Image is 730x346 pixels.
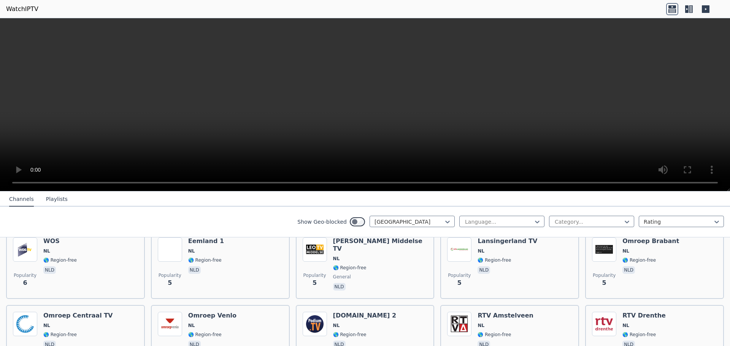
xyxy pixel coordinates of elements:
[303,237,327,262] img: LEO Middelse TV
[333,274,351,280] span: general
[478,257,511,263] span: 🌎 Region-free
[188,266,201,274] p: nld
[593,272,616,278] span: Popularity
[188,322,195,329] span: NL
[188,257,222,263] span: 🌎 Region-free
[333,237,428,253] h6: [PERSON_NAME] Middelse TV
[43,322,50,329] span: NL
[592,237,616,262] img: Omroep Brabant
[333,332,367,338] span: 🌎 Region-free
[622,332,656,338] span: 🌎 Region-free
[43,257,77,263] span: 🌎 Region-free
[622,312,666,319] h6: RTV Drenthe
[13,237,37,262] img: WOS
[43,312,113,319] h6: Omroep Centraal TV
[43,266,56,274] p: nld
[478,322,484,329] span: NL
[622,257,656,263] span: 🌎 Region-free
[23,278,27,288] span: 6
[333,283,346,291] p: nld
[447,312,471,336] img: RTV Amstelveen
[188,237,224,245] h6: Eemland 1
[188,312,236,319] h6: Omroep Venlo
[478,237,537,245] h6: Lansingerland TV
[297,218,347,226] label: Show Geo-blocked
[303,312,327,336] img: Podium.TV 2
[478,248,484,254] span: NL
[333,322,340,329] span: NL
[333,312,396,319] h6: [DOMAIN_NAME] 2
[158,237,182,262] img: Eemland 1
[448,272,471,278] span: Popularity
[622,237,679,245] h6: Omroep Brabant
[447,237,471,262] img: Lansingerland TV
[6,5,38,14] a: WatchIPTV
[46,192,68,207] button: Playlists
[13,312,37,336] img: Omroep Centraal TV
[188,332,222,338] span: 🌎 Region-free
[478,312,533,319] h6: RTV Amstelveen
[622,266,635,274] p: nld
[622,248,629,254] span: NL
[188,248,195,254] span: NL
[602,278,606,288] span: 5
[592,312,616,336] img: RTV Drenthe
[313,278,317,288] span: 5
[43,332,77,338] span: 🌎 Region-free
[158,312,182,336] img: Omroep Venlo
[333,265,367,271] span: 🌎 Region-free
[457,278,462,288] span: 5
[14,272,36,278] span: Popularity
[43,248,50,254] span: NL
[159,272,181,278] span: Popularity
[478,332,511,338] span: 🌎 Region-free
[168,278,172,288] span: 5
[9,192,34,207] button: Channels
[303,272,326,278] span: Popularity
[333,256,340,262] span: NL
[43,237,77,245] h6: WOS
[478,266,490,274] p: nld
[622,322,629,329] span: NL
